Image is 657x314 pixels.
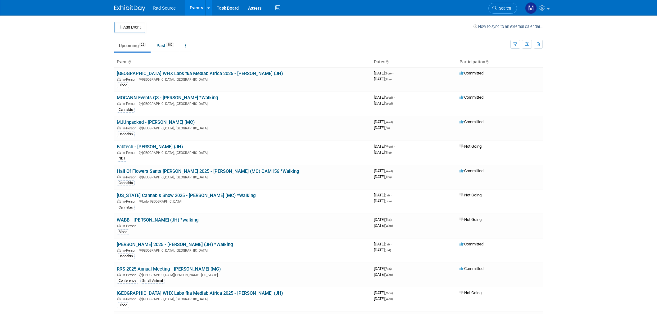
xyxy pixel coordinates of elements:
th: Participation [457,57,543,67]
div: Conference [117,278,138,284]
div: Lolo, [GEOGRAPHIC_DATA] [117,199,369,204]
span: In-Person [122,224,138,228]
span: Committed [460,168,483,173]
span: In-Person [122,273,138,277]
span: [DATE] [374,150,392,155]
div: Cannabis [117,205,135,210]
a: [GEOGRAPHIC_DATA] WHX Labs fka Medlab Africa 2025 - [PERSON_NAME] (JH) [117,71,283,76]
span: Committed [460,266,483,271]
span: [DATE] [374,217,393,222]
span: In-Person [122,200,138,204]
span: [DATE] [374,125,390,130]
span: In-Person [122,297,138,301]
span: - [391,242,392,246]
div: Cannabis [117,253,135,259]
img: In-Person Event [117,273,121,276]
span: (Thu) [385,151,392,154]
span: [DATE] [374,266,393,271]
img: In-Person Event [117,200,121,203]
div: Cannabis [117,107,135,113]
span: Not Going [460,217,482,222]
a: Sort by Start Date [385,59,388,64]
span: (Fri) [385,126,390,130]
span: (Tue) [385,72,392,75]
div: [GEOGRAPHIC_DATA], [GEOGRAPHIC_DATA] [117,174,369,179]
div: Cannabis [117,180,135,186]
span: In-Person [122,78,138,82]
div: [GEOGRAPHIC_DATA], [GEOGRAPHIC_DATA] [117,101,369,106]
span: - [391,193,392,197]
span: Not Going [460,290,482,295]
span: - [392,71,393,75]
div: [GEOGRAPHIC_DATA], [GEOGRAPHIC_DATA] [117,296,369,301]
span: - [392,217,393,222]
a: MJUnpacked - [PERSON_NAME] (MC) [117,119,195,125]
span: [DATE] [374,77,392,81]
span: In-Person [122,102,138,106]
img: In-Person Event [117,102,121,105]
span: (Wed) [385,297,393,301]
span: (Sat) [385,249,391,252]
span: [DATE] [374,248,391,252]
span: In-Person [122,126,138,130]
div: Small Animal [140,278,165,284]
span: - [392,266,393,271]
span: - [394,119,395,124]
span: [DATE] [374,101,393,105]
span: In-Person [122,175,138,179]
a: Hall Of Flowers Santa [PERSON_NAME] 2025 - [PERSON_NAME] (MC) CAM156 *Walking [117,168,299,174]
a: Upcoming25 [114,40,151,52]
span: [DATE] [374,290,395,295]
span: [DATE] [374,199,392,203]
a: Past185 [152,40,179,52]
span: (Fri) [385,194,390,197]
div: [GEOGRAPHIC_DATA], [GEOGRAPHIC_DATA] [117,248,369,253]
span: (Wed) [385,273,393,276]
span: [DATE] [374,296,393,301]
span: 25 [139,43,146,47]
a: WABB - [PERSON_NAME] (JH) *walking [117,217,198,223]
span: [DATE] [374,174,392,179]
div: [GEOGRAPHIC_DATA], [GEOGRAPHIC_DATA] [117,150,369,155]
img: In-Person Event [117,78,121,81]
div: Blood [117,229,129,235]
a: How to sync to an external calendar... [473,24,543,29]
span: [DATE] [374,242,392,246]
a: [GEOGRAPHIC_DATA] WHX Labs fka Medlab Africa 2025 - [PERSON_NAME] (JH) [117,290,283,296]
img: In-Person Event [117,249,121,252]
a: Fabtech - [PERSON_NAME] (JH) [117,144,183,150]
span: [DATE] [374,95,395,100]
span: [DATE] [374,144,395,149]
span: [DATE] [374,168,395,173]
span: Search [497,6,511,11]
span: [DATE] [374,119,395,124]
img: In-Person Event [117,224,121,227]
span: Committed [460,119,483,124]
a: RRS 2025 Annual Meeting - [PERSON_NAME] (MC) [117,266,221,272]
div: Blood [117,303,129,308]
a: [US_STATE] Cannabis Show 2025 - [PERSON_NAME] (MC) *Walking [117,193,256,198]
div: [GEOGRAPHIC_DATA], [GEOGRAPHIC_DATA] [117,125,369,130]
span: [DATE] [374,71,393,75]
a: Sort by Participation Type [485,59,488,64]
span: (Mon) [385,291,393,295]
img: In-Person Event [117,151,121,154]
span: (Wed) [385,224,393,227]
span: 185 [166,43,174,47]
img: ExhibitDay [114,5,145,11]
div: [GEOGRAPHIC_DATA], [GEOGRAPHIC_DATA] [117,77,369,82]
span: In-Person [122,249,138,253]
button: Add Event [114,22,145,33]
img: In-Person Event [117,175,121,178]
a: MOCANN Events Q3 - [PERSON_NAME] *Walking [117,95,218,101]
div: Blood [117,83,129,88]
span: Not Going [460,193,482,197]
a: [PERSON_NAME] 2025 - [PERSON_NAME] (JH) *Walking [117,242,233,247]
span: Rad Source [153,6,176,11]
span: Committed [460,95,483,100]
span: [DATE] [374,223,393,228]
span: [DATE] [374,193,392,197]
span: Not Going [460,144,482,149]
span: - [394,168,395,173]
span: (Sun) [385,200,392,203]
